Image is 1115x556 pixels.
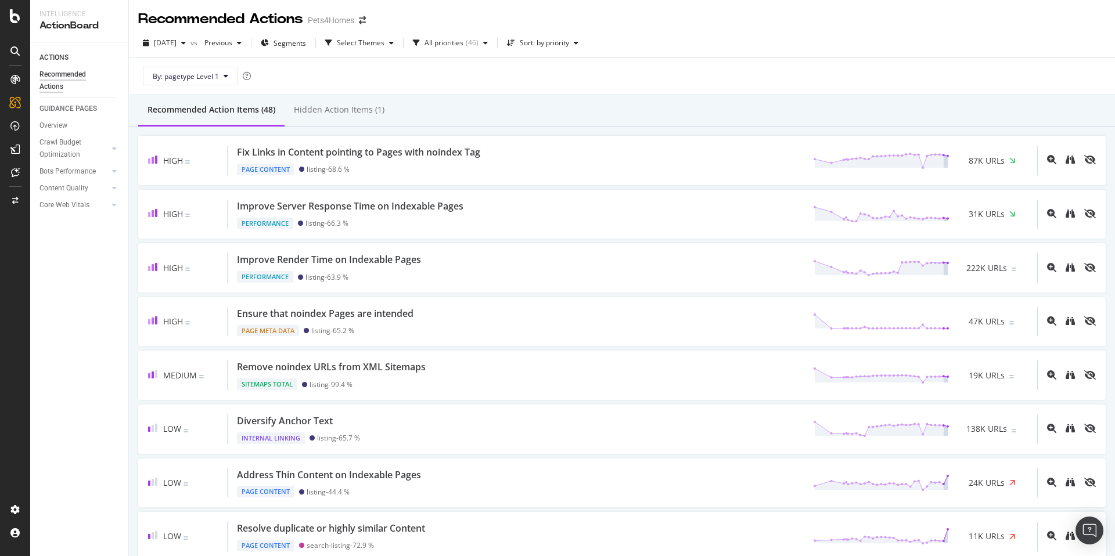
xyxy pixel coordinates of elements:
[138,34,190,52] button: [DATE]
[163,155,183,166] span: High
[1066,317,1075,327] a: binoculars
[1066,156,1075,165] a: binoculars
[185,321,190,324] img: Equal
[163,316,183,327] span: High
[163,370,197,381] span: Medium
[39,136,100,161] div: Crawl Budget Optimization
[39,9,119,19] div: Intelligence
[307,165,350,174] div: listing - 68.6 %
[305,273,348,281] div: listing - 63.9 %
[200,38,232,48] span: Previous
[185,160,190,164] img: Equal
[1012,268,1016,271] img: Equal
[1047,209,1056,218] div: magnifying-glass-plus
[1066,478,1075,488] a: binoculars
[237,218,293,229] div: Performance
[39,68,109,93] div: Recommended Actions
[1066,263,1075,272] div: binoculars
[1066,316,1075,326] div: binoculars
[966,262,1007,274] span: 222K URLs
[237,378,297,390] div: Sitemaps Total
[185,214,190,217] img: Equal
[317,434,360,442] div: listing - 65.7 %
[39,120,67,132] div: Overview
[969,155,1005,167] span: 87K URLs
[969,530,1005,542] span: 11K URLs
[39,199,109,211] a: Core Web Vitals
[237,360,426,374] div: Remove noindex URLs from XML Sitemaps
[1084,209,1096,218] div: eye-slash
[1047,424,1056,433] div: magnifying-glass-plus
[39,165,109,178] a: Bots Performance
[163,423,181,434] span: Low
[1047,370,1056,380] div: magnifying-glass-plus
[1047,531,1056,540] div: magnifying-glass-plus
[199,375,204,378] img: Equal
[1066,424,1075,433] div: binoculars
[237,486,294,497] div: Page Content
[39,182,109,194] a: Content Quality
[237,271,293,283] div: Performance
[237,200,463,213] div: Improve Server Response Time on Indexable Pages
[1084,424,1096,433] div: eye-slash
[1066,371,1075,381] a: binoculars
[425,39,463,46] div: All priorities
[153,71,219,81] span: By: pagetype Level 1
[237,307,413,320] div: Ensure that noindex Pages are intended
[39,103,120,115] a: GUIDANCE PAGES
[1066,532,1075,541] a: binoculars
[154,38,177,48] span: 2025 Sep. 14th
[1084,478,1096,487] div: eye-slash
[39,52,69,64] div: ACTIONS
[520,39,569,46] div: Sort: by priority
[237,414,333,428] div: Diversify Anchor Text
[1009,375,1014,378] img: Equal
[294,104,384,115] div: Hidden Action Items (1)
[408,34,492,52] button: All priorities(46)
[1066,424,1075,434] a: binoculars
[305,219,348,228] div: listing - 66.3 %
[1084,316,1096,326] div: eye-slash
[237,325,299,337] div: Page Meta Data
[359,16,366,24] div: arrow-right-arrow-left
[163,208,183,219] span: High
[969,477,1005,489] span: 24K URLs
[969,316,1005,327] span: 47K URLs
[148,104,275,115] div: Recommended Action Items (48)
[237,540,294,551] div: Page Content
[1047,263,1056,272] div: magnifying-glass-plus
[237,522,425,535] div: Resolve duplicate or highly similar Content
[237,432,305,444] div: Internal Linking
[256,34,311,52] button: Segments
[184,482,188,486] img: Equal
[969,370,1005,381] span: 19K URLs
[1047,316,1056,326] div: magnifying-glass-plus
[39,136,109,161] a: Crawl Budget Optimization
[190,38,200,48] span: vs
[39,52,120,64] a: ACTIONS
[1084,370,1096,380] div: eye-slash
[321,34,398,52] button: Select Themes
[39,19,119,33] div: ActionBoard
[39,103,97,115] div: GUIDANCE PAGES
[1009,321,1014,324] img: Equal
[1084,155,1096,164] div: eye-slash
[274,38,306,48] span: Segments
[163,477,181,488] span: Low
[307,488,350,496] div: listing - 44.4 %
[1066,531,1075,540] div: binoculars
[237,164,294,175] div: Page Content
[237,146,480,159] div: Fix Links in Content pointing to Pages with noindex Tag
[39,182,88,194] div: Content Quality
[1066,210,1075,219] a: binoculars
[337,39,384,46] div: Select Themes
[1066,209,1075,218] div: binoculars
[1012,429,1016,432] img: Equal
[184,536,188,540] img: Equal
[310,380,353,389] div: listing - 99.4 %
[237,253,421,266] div: Improve Render Time on Indexable Pages
[39,68,120,93] a: Recommended Actions
[163,262,183,273] span: High
[307,541,374,550] div: search-listing - 72.9 %
[966,423,1007,435] span: 138K URLs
